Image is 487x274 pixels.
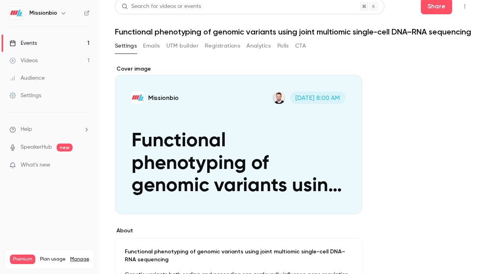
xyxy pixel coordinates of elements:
a: Manage [70,256,89,263]
img: Missionbio [10,7,23,19]
div: Audience [10,74,45,82]
li: help-dropdown-opener [10,125,90,134]
div: Settings [10,92,41,100]
button: Settings [115,40,137,52]
span: Premium [10,255,35,264]
div: Videos [10,57,38,65]
iframe: Noticeable Trigger [80,162,90,169]
button: Registrations [205,40,240,52]
label: About [115,227,362,235]
a: SpeakerHub [21,143,52,151]
section: Cover image [115,65,362,214]
button: Polls [277,40,289,52]
button: Analytics [246,40,271,52]
label: Cover image [115,65,362,73]
div: Search for videos or events [122,2,201,11]
button: CTA [295,40,306,52]
span: Help [21,125,32,134]
button: UTM builder [166,40,199,52]
p: Functional phenotyping of genomic variants using joint multiomic single-cell DNA–RNA sequencing [125,248,352,264]
h1: Functional phenotyping of genomic variants using joint multiomic single-cell DNA–RNA sequencing [115,27,471,36]
h6: Missionbio [29,9,57,17]
span: Plan usage [40,256,65,263]
button: Emails [143,40,160,52]
span: What's new [21,161,50,169]
div: Events [10,39,37,47]
span: new [57,144,73,151]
